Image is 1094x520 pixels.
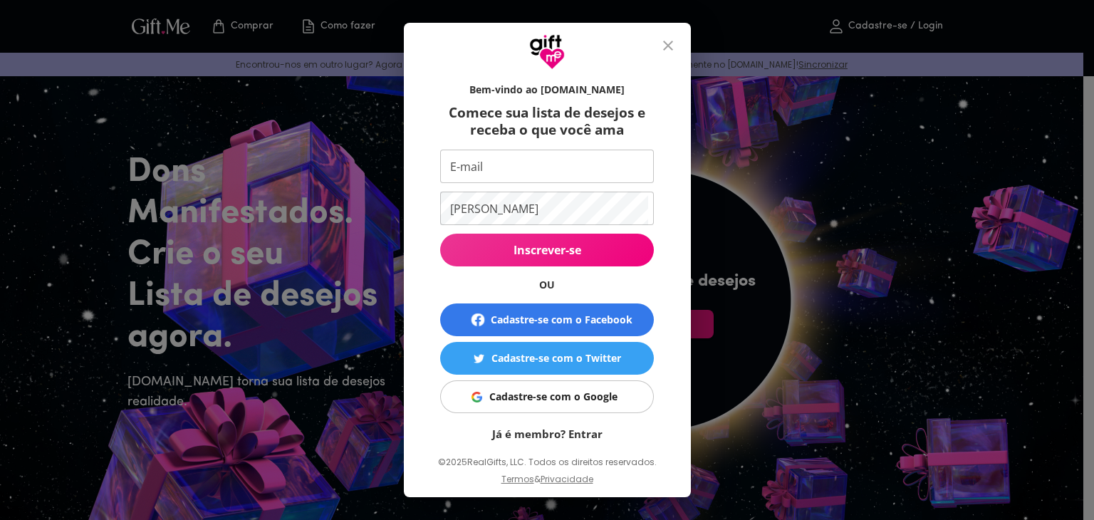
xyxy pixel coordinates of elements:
[440,303,654,336] button: Cadastre-se com o Facebook
[440,342,654,375] button: Cadastre-se com o TwitterCadastre-se com o Twitter
[529,34,565,70] img: Logotipo GiftMe
[492,427,603,441] a: Já é membro? Entrar
[438,456,446,468] font: ©
[491,351,621,365] font: Cadastre-se com o Twitter
[651,28,685,63] button: fechar
[489,390,618,403] font: Cadastre-se com o Google
[474,353,484,364] img: Cadastre-se com o Twitter
[446,456,467,468] font: 2025
[539,278,555,291] font: OU
[467,456,657,468] font: RealGifts, LLC. Todos os direitos reservados.
[514,242,581,258] font: Inscrever-se
[541,473,593,485] a: Privacidade
[491,313,632,326] font: Cadastre-se com o Facebook
[472,392,482,402] img: Cadastre-se com o Google
[449,103,645,139] font: Comece sua lista de desejos e receba o que você ama
[440,380,654,413] button: Cadastre-se com o GoogleCadastre-se com o Google
[501,473,534,485] a: Termos
[469,83,625,96] font: Bem-vindo ao [DOMAIN_NAME]
[440,234,654,266] button: Inscrever-se
[534,473,541,485] font: &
